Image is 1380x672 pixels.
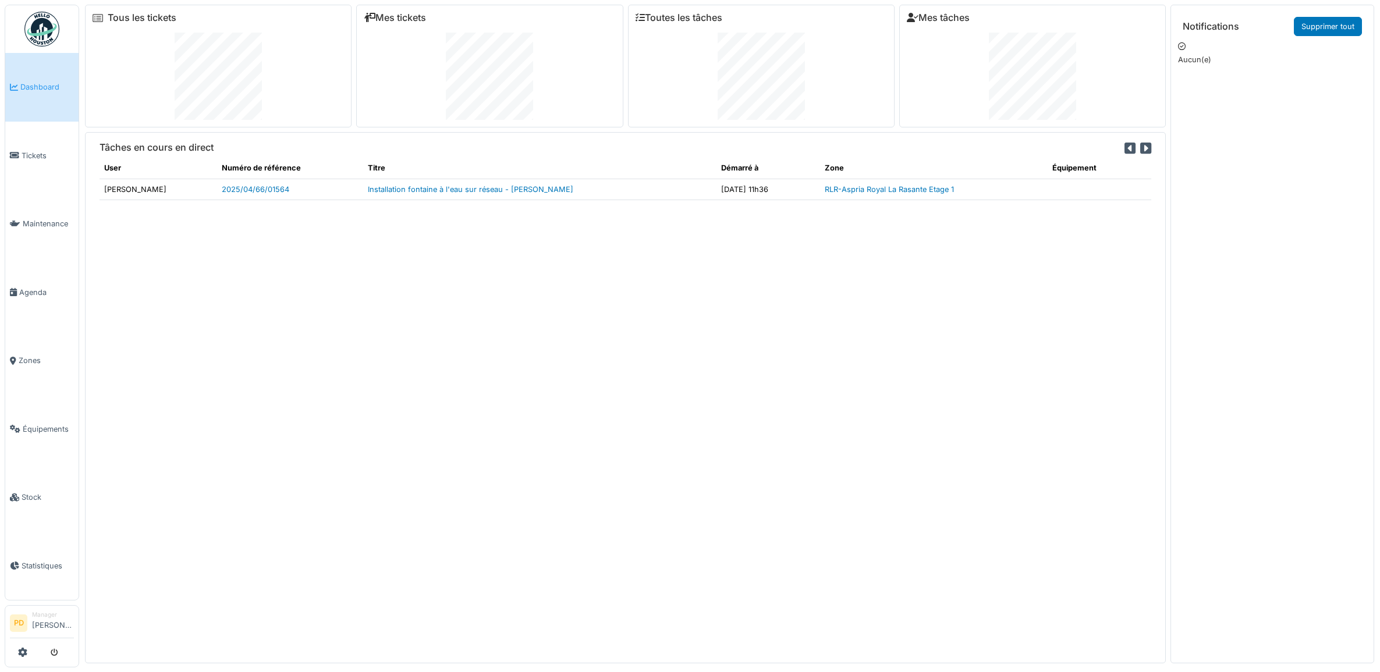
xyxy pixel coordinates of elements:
[5,122,79,190] a: Tickets
[217,158,363,179] th: Numéro de référence
[1294,17,1362,36] a: Supprimer tout
[1178,54,1367,65] p: Aucun(e)
[22,150,74,161] span: Tickets
[5,258,79,327] a: Agenda
[32,610,74,619] div: Manager
[22,560,74,571] span: Statistiques
[716,158,820,179] th: Démarré à
[5,326,79,395] a: Zones
[19,355,74,366] span: Zones
[636,12,722,23] a: Toutes les tâches
[20,81,74,93] span: Dashboard
[5,190,79,258] a: Maintenance
[825,185,954,194] a: RLR-Aspria Royal La Rasante Etage 1
[104,163,121,172] span: translation missing: fr.shared.user
[32,610,74,635] li: [PERSON_NAME]
[22,492,74,503] span: Stock
[24,12,59,47] img: Badge_color-CXgf-gQk.svg
[10,610,74,638] a: PD Manager[PERSON_NAME]
[100,142,214,153] h6: Tâches en cours en direct
[1048,158,1151,179] th: Équipement
[23,218,74,229] span: Maintenance
[820,158,1048,179] th: Zone
[5,395,79,464] a: Équipements
[108,12,176,23] a: Tous les tickets
[5,53,79,122] a: Dashboard
[19,287,74,298] span: Agenda
[364,12,426,23] a: Mes tickets
[23,424,74,435] span: Équipements
[222,185,289,194] a: 2025/04/66/01564
[100,179,217,200] td: [PERSON_NAME]
[363,158,716,179] th: Titre
[716,179,820,200] td: [DATE] 11h36
[10,614,27,632] li: PD
[368,185,573,194] a: Installation fontaine à l'eau sur réseau - [PERSON_NAME]
[907,12,970,23] a: Mes tâches
[5,463,79,532] a: Stock
[1183,21,1239,32] h6: Notifications
[5,532,79,600] a: Statistiques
